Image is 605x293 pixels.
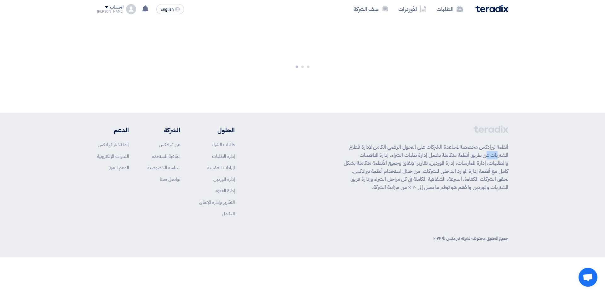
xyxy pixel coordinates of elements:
img: Teradix logo [475,5,508,12]
a: الأوردرات [393,2,431,16]
li: الدعم [97,125,129,135]
a: عن تيرادكس [159,141,180,148]
a: ملف الشركة [349,2,393,16]
a: دردشة مفتوحة [579,268,597,287]
a: إدارة الموردين [213,176,235,183]
button: English [156,4,184,14]
li: الحلول [199,125,235,135]
a: الندوات الإلكترونية [97,153,129,160]
a: التكامل [222,210,235,217]
a: التقارير وإدارة الإنفاق [199,199,235,206]
a: لماذا تختار تيرادكس [98,141,129,148]
li: الشركة [147,125,180,135]
a: اتفاقية المستخدم [152,153,180,160]
span: English [160,7,174,12]
a: الدعم الفني [109,164,129,171]
a: تواصل معنا [160,176,180,183]
a: سياسة الخصوصية [147,164,180,171]
div: [PERSON_NAME] [97,10,124,13]
a: طلبات الشراء [212,141,235,148]
div: جميع الحقوق محفوظة لشركة تيرادكس © ٢٠٢٢ [433,235,508,242]
a: المزادات العكسية [207,164,235,171]
p: أنظمة تيرادكس مخصصة لمساعدة الشركات على التحول الرقمي الكامل لإدارة قطاع المشتريات عن طريق أنظمة ... [344,143,508,191]
div: الحساب [110,5,124,10]
img: profile_test.png [126,4,136,14]
a: الطلبات [431,2,468,16]
a: إدارة العقود [215,187,235,194]
a: إدارة الطلبات [212,153,235,160]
